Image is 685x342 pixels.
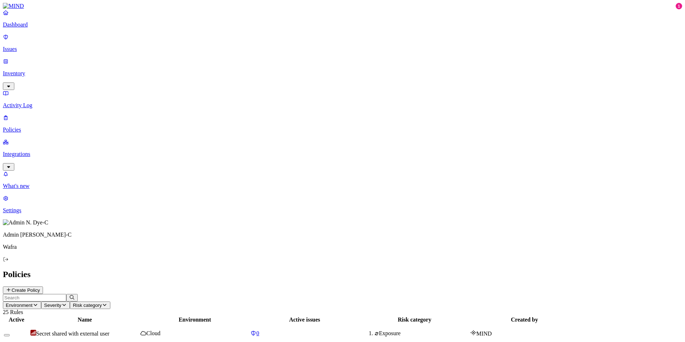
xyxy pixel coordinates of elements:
[3,171,682,189] a: What's new
[3,46,682,52] p: Issues
[3,3,24,9] img: MIND
[3,286,43,294] button: Create Policy
[147,330,161,336] span: Cloud
[73,303,102,308] span: Risk category
[3,139,682,170] a: Integrations
[44,303,61,308] span: Severity
[3,114,682,133] a: Policies
[30,317,139,323] div: Name
[374,330,469,337] div: Exposure
[3,183,682,189] p: What's new
[676,3,682,9] div: 1
[3,219,48,226] img: Admin N. Dye-C
[470,330,476,336] img: mind-logo-icon
[30,330,36,336] img: severity-critical
[3,244,682,250] p: Wafra
[3,34,682,52] a: Issues
[3,151,682,157] p: Integrations
[3,270,682,279] h2: Policies
[470,317,579,323] div: Created by
[3,22,682,28] p: Dashboard
[3,232,682,238] p: Admin [PERSON_NAME]-C
[3,309,23,315] span: 25 Rules
[36,331,109,337] span: Secret shared with external user
[250,330,359,337] a: 0
[3,90,682,109] a: Activity Log
[360,317,469,323] div: Risk category
[3,294,66,301] input: Search
[476,331,492,337] span: MIND
[3,127,682,133] p: Policies
[3,3,682,9] a: MIND
[3,207,682,214] p: Settings
[3,70,682,77] p: Inventory
[3,58,682,89] a: Inventory
[4,317,29,323] div: Active
[3,9,682,28] a: Dashboard
[3,102,682,109] p: Activity Log
[250,317,359,323] div: Active issues
[6,303,33,308] span: Environment
[257,330,259,336] span: 0
[140,317,249,323] div: Environment
[3,195,682,214] a: Settings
